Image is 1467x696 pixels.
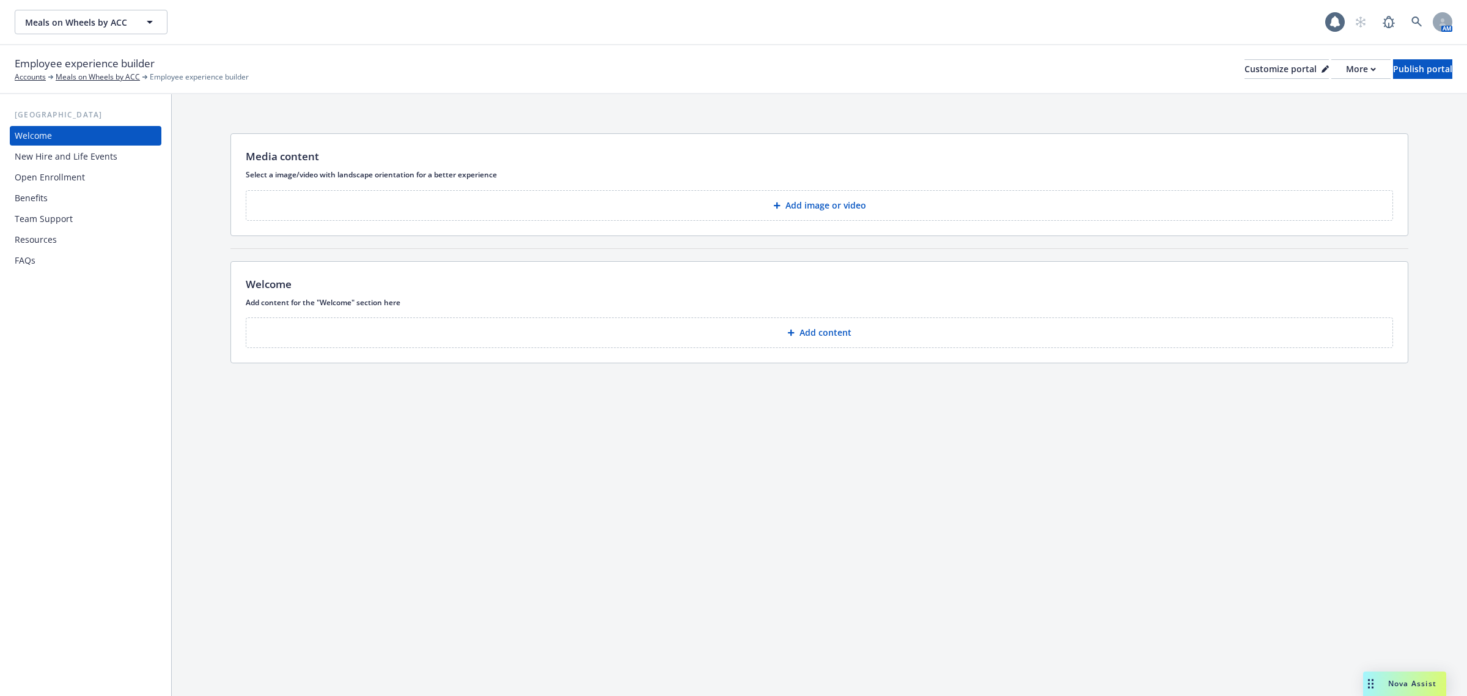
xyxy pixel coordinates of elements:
button: Publish portal [1393,59,1452,79]
div: New Hire and Life Events [15,147,117,166]
span: Employee experience builder [150,72,249,83]
div: Welcome [15,126,52,146]
a: FAQs [10,251,161,270]
div: FAQs [15,251,35,270]
div: Open Enrollment [15,168,85,187]
a: Meals on Wheels by ACC [56,72,140,83]
p: Add content for the "Welcome" section here [246,297,1393,308]
a: New Hire and Life Events [10,147,161,166]
a: Resources [10,230,161,250]
div: Team Support [15,209,73,229]
a: Welcome [10,126,161,146]
p: Select a image/video with landscape orientation for a better experience [246,169,1393,180]
a: Team Support [10,209,161,229]
a: Search [1405,10,1429,34]
a: Open Enrollment [10,168,161,187]
div: [GEOGRAPHIC_DATA] [10,109,161,121]
div: Publish portal [1393,60,1452,78]
a: Accounts [15,72,46,83]
span: Nova Assist [1388,678,1436,689]
button: More [1331,59,1391,79]
button: Add image or video [246,190,1393,221]
a: Report a Bug [1377,10,1401,34]
a: Start snowing [1348,10,1373,34]
p: Add image or video [785,199,866,212]
button: Customize portal [1245,59,1329,79]
div: Drag to move [1363,672,1378,696]
p: Welcome [246,276,292,292]
button: Meals on Wheels by ACC [15,10,167,34]
span: Employee experience builder [15,56,155,72]
a: Benefits [10,188,161,208]
p: Add content [800,327,851,339]
div: More [1346,60,1376,78]
p: Media content [246,149,319,165]
button: Nova Assist [1363,672,1446,696]
div: Customize portal [1245,60,1329,78]
div: Benefits [15,188,48,208]
span: Meals on Wheels by ACC [25,16,131,29]
div: Resources [15,230,57,250]
button: Add content [246,317,1393,348]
